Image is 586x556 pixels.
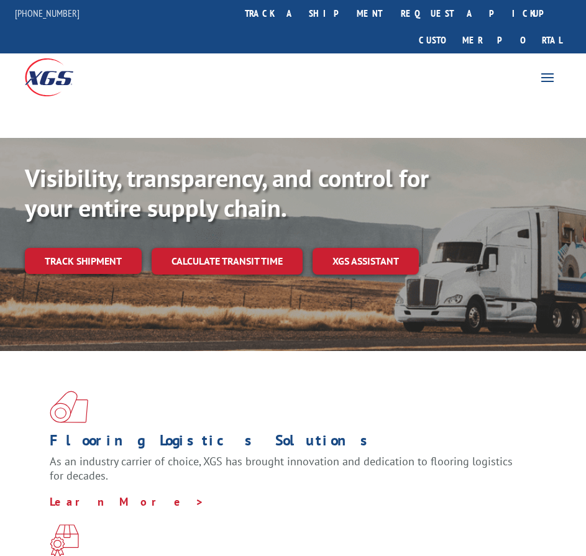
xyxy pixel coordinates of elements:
img: xgs-icon-total-supply-chain-intelligence-red [50,391,88,423]
a: Track shipment [25,248,142,274]
b: Visibility, transparency, and control for your entire supply chain. [25,162,429,224]
a: Customer Portal [410,27,571,53]
a: Calculate transit time [152,248,303,275]
a: [PHONE_NUMBER] [15,7,80,19]
a: Learn More > [50,494,204,509]
h1: Flooring Logistics Solutions [50,433,527,454]
span: As an industry carrier of choice, XGS has brought innovation and dedication to flooring logistics... [50,454,513,483]
a: XGS ASSISTANT [313,248,419,275]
